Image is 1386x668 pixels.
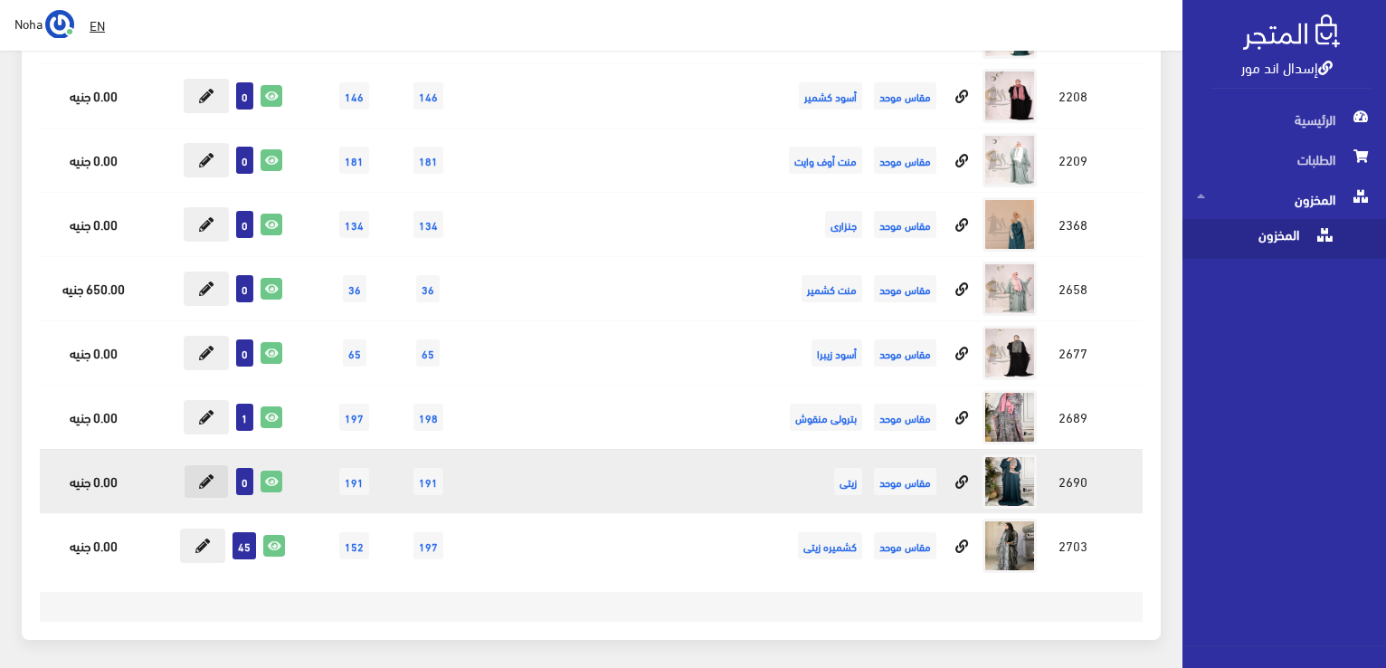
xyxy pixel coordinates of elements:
td: 0.00 جنيه [40,63,147,128]
td: 650.00 جنيه [40,256,147,320]
a: ... Noha [14,9,74,38]
span: 0 [236,211,253,238]
span: 146 [339,82,369,110]
span: مقاس موحد [874,147,936,174]
td: 2689 [1041,385,1105,449]
a: الطلبات [1182,139,1386,179]
span: 152 [339,532,369,559]
span: 0 [236,82,253,110]
img: asdal-frashh-btrhh.jpg [983,519,1037,573]
td: 2368 [1041,192,1105,256]
td: 0.00 جنيه [40,513,147,577]
td: 2703 [1041,513,1105,577]
span: 198 [413,404,443,431]
u: EN [90,14,105,36]
span: 134 [413,211,443,238]
span: 197 [413,532,443,559]
span: 1 [236,404,253,431]
span: مقاس موحد [874,82,936,110]
span: المخزون [1197,219,1334,259]
span: مقاس موحد [874,211,936,238]
td: 2677 [1041,320,1105,385]
td: 0.00 جنيه [40,320,147,385]
td: 2690 [1041,449,1105,513]
img: ... [45,10,74,39]
span: الطلبات [1197,139,1372,179]
span: مقاس موحد [874,468,936,495]
td: 0.00 جنيه [40,128,147,192]
span: جنزارى [825,211,862,238]
span: 181 [413,147,443,174]
span: 65 [343,339,366,367]
td: 2658 [1041,256,1105,320]
span: زيتى [834,468,862,495]
img: asdal-frashh-btrhh.jpg [983,390,1037,444]
span: مقاس موحد [874,275,936,302]
img: asdal-frashh-btrhh.jpg [983,197,1037,252]
span: بترولى منقوش [790,404,862,431]
img: asdal-frashh-btrhh.jpg [983,262,1037,316]
img: asdal-frashh-btrhh.jpg [983,326,1037,380]
span: 134 [339,211,369,238]
span: 191 [413,468,443,495]
td: 0.00 جنيه [40,385,147,449]
span: مقاس موحد [874,339,936,367]
img: asdal-frashh-btrhh.jpg [983,69,1037,123]
span: 197 [339,404,369,431]
iframe: Drift Widget Chat Controller [22,544,90,613]
a: الرئيسية [1182,100,1386,139]
a: إسدال اند مور [1241,53,1333,80]
a: المخزون [1182,219,1386,259]
span: مقاس موحد [874,404,936,431]
span: الرئيسية [1197,100,1372,139]
span: Noha [14,12,43,34]
span: 191 [339,468,369,495]
td: 0.00 جنيه [40,449,147,513]
span: منت أوف وايت [789,147,862,174]
span: 0 [236,339,253,367]
span: كشميره زيتى [798,532,862,559]
span: 36 [343,275,366,302]
td: 2208 [1041,63,1105,128]
img: asdal-frashh-btrhh.jpg [983,454,1037,509]
span: 0 [236,147,253,174]
a: المخزون [1182,179,1386,219]
span: مقاس موحد [874,532,936,559]
a: EN [82,9,112,42]
span: 181 [339,147,369,174]
span: 45 [233,532,256,559]
td: 2209 [1041,128,1105,192]
img: . [1243,14,1340,50]
span: المخزون [1197,179,1372,219]
span: 36 [416,275,440,302]
span: 0 [236,275,253,302]
td: 0.00 جنيه [40,192,147,256]
span: 146 [413,82,443,110]
span: 65 [416,339,440,367]
img: asdal-frashh-btrhh.jpg [983,133,1037,187]
span: أسود زيبرا [812,339,862,367]
span: 0 [236,468,253,495]
span: منت كشمير [802,275,862,302]
span: أسود كشمير [799,82,862,110]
